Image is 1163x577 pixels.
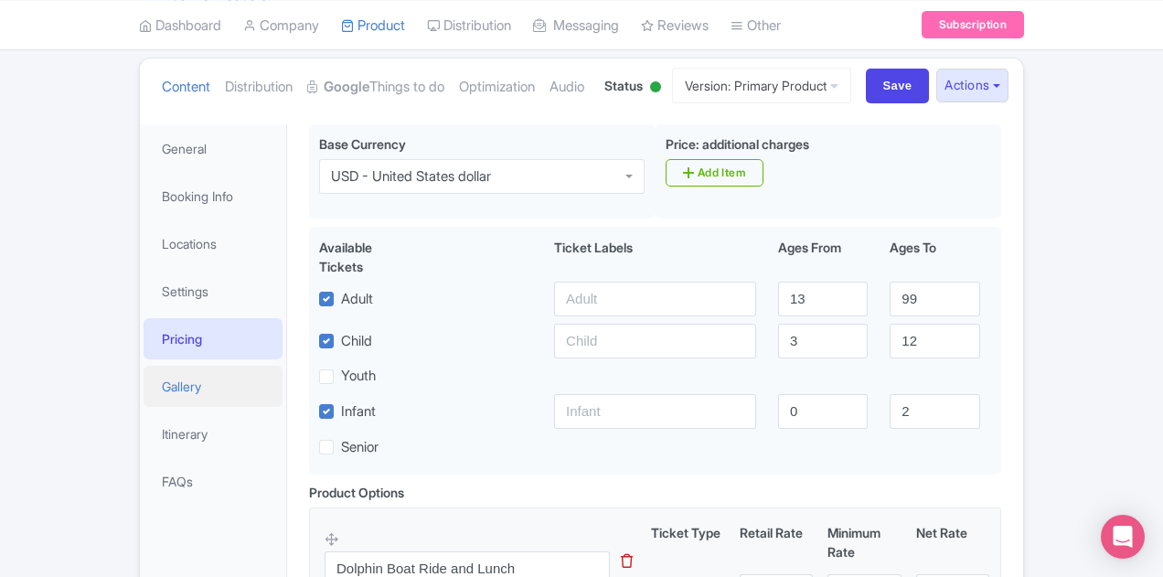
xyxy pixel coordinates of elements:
[144,271,283,312] a: Settings
[866,69,930,103] input: Save
[459,59,535,116] a: Optimization
[554,394,756,429] input: Infant
[767,238,879,276] div: Ages From
[144,223,283,264] a: Locations
[319,136,406,152] span: Base Currency
[554,324,756,358] input: Child
[341,366,376,387] label: Youth
[144,366,283,407] a: Gallery
[543,238,767,276] div: Ticket Labels
[341,331,372,352] label: Child
[554,282,756,316] input: Adult
[144,318,283,359] a: Pricing
[820,523,908,561] div: Minimum Rate
[225,59,293,116] a: Distribution
[672,68,851,103] a: Version: Primary Product
[144,128,283,169] a: General
[324,77,369,98] strong: Google
[646,74,665,102] div: Active
[666,159,763,187] a: Add Item
[341,437,379,458] label: Senior
[549,59,584,116] a: Audio
[331,168,491,185] div: USD - United States dollar
[732,523,820,561] div: Retail Rate
[1101,515,1145,559] div: Open Intercom Messenger
[936,69,1008,102] button: Actions
[666,134,809,154] label: Price: additional charges
[144,176,283,217] a: Booking Info
[144,413,283,454] a: Itinerary
[644,523,731,561] div: Ticket Type
[879,238,990,276] div: Ages To
[307,59,444,116] a: GoogleThings to do
[909,523,997,561] div: Net Rate
[319,238,394,276] div: Available Tickets
[341,289,373,310] label: Adult
[604,76,643,95] span: Status
[341,401,376,422] label: Infant
[309,483,404,502] div: Product Options
[162,59,210,116] a: Content
[922,11,1024,38] a: Subscription
[144,461,283,502] a: FAQs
